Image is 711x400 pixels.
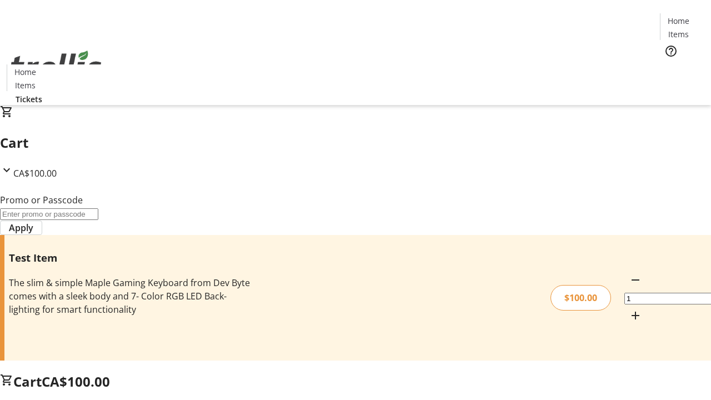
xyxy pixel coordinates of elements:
a: Items [660,28,696,40]
span: Items [15,79,36,91]
span: CA$100.00 [42,372,110,391]
span: Items [668,28,689,40]
h3: Test Item [9,250,252,266]
span: Tickets [16,93,42,105]
button: Increment by one [624,304,647,327]
span: Home [668,15,689,27]
div: $100.00 [550,285,611,311]
span: Tickets [669,64,695,76]
button: Help [660,40,682,62]
span: Apply [9,221,33,234]
a: Home [7,66,43,78]
a: Tickets [660,64,704,76]
span: CA$100.00 [13,167,57,179]
button: Decrement by one [624,269,647,291]
img: Orient E2E Organization snFSWMUpU5's Logo [7,38,106,94]
a: Home [660,15,696,27]
span: Home [14,66,36,78]
a: Items [7,79,43,91]
a: Tickets [7,93,51,105]
div: The slim & simple Maple Gaming Keyboard from Dev Byte comes with a sleek body and 7- Color RGB LE... [9,276,252,316]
